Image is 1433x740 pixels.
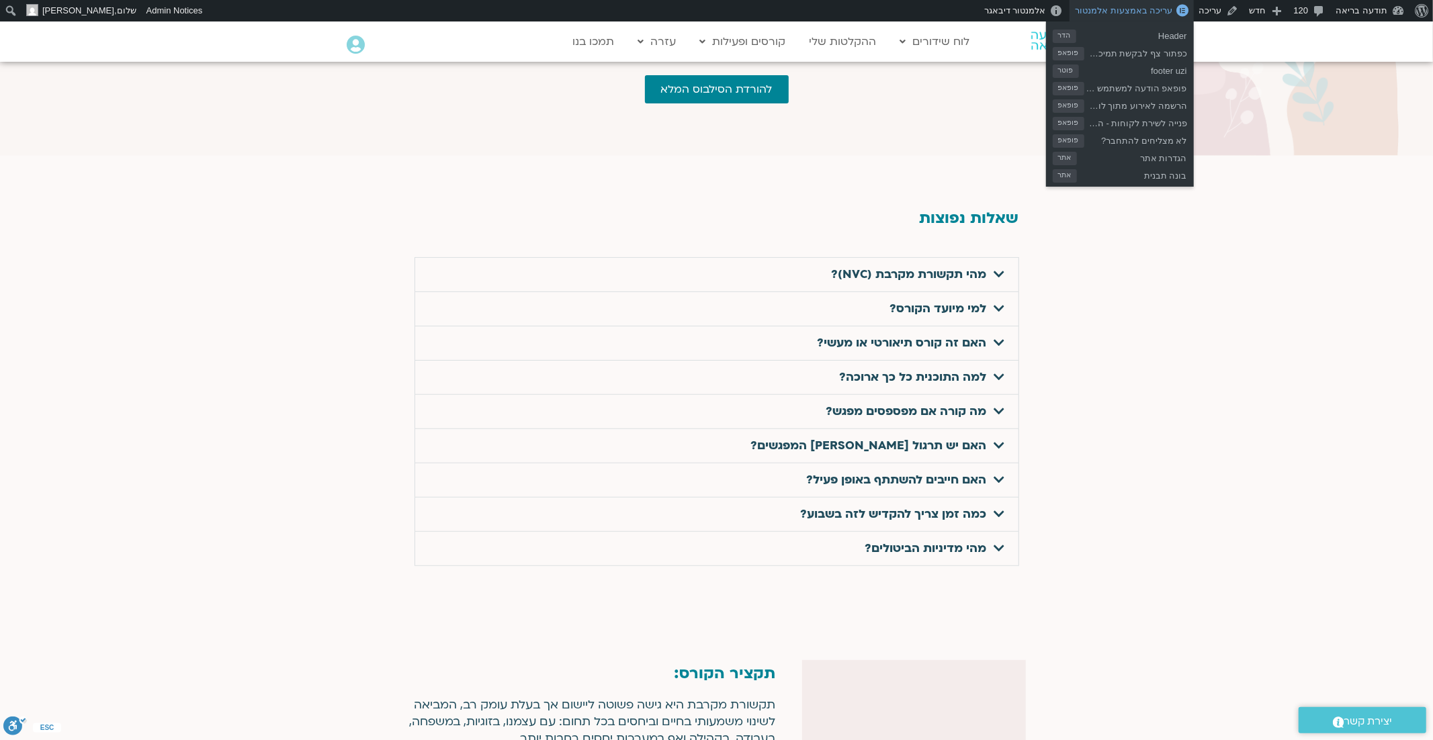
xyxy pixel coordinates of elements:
[1046,130,1194,148] a: לא מצליחים להתחבר?פופאפ
[1053,152,1077,165] span: אתר
[826,404,987,419] a: מה קורה אם מפספסים מפגש?
[1053,99,1084,113] span: פופאפ
[1031,32,1090,52] img: תודעה בריאה
[42,5,114,15] span: [PERSON_NAME]
[566,29,621,54] a: תמכו בנו
[1046,60,1194,78] a: footer uziפוטר
[803,29,883,54] a: ההקלטות שלי
[807,472,987,488] a: האם חייבים להשתתף באופן פעיל?
[1046,78,1194,95] a: פופאפ הודעה למשתמש לא רשוםפופאפ
[1077,148,1187,165] span: הגדרות אתר
[1077,165,1187,183] span: בונה תבנית
[415,498,1018,531] div: כמה זמן צריך להקדיש לזה בשבוע?
[890,301,987,316] a: למי מיועד הקורס?
[751,438,987,453] a: האם יש תרגול [PERSON_NAME] המפגשים?
[1053,134,1084,148] span: פופאפ
[1053,82,1084,95] span: פופאפ
[693,29,793,54] a: קורסים ופעילות
[1084,78,1187,95] span: פופאפ הודעה למשתמש לא רשום
[1046,165,1194,183] a: בונה תבניתאתר
[632,29,683,54] a: עזרה
[1075,5,1172,15] span: עריכה באמצעות אלמנטור
[1053,47,1084,60] span: פופאפ
[415,292,1018,326] div: למי מיועד הקורס?
[408,660,775,686] p: תקציר הקורס:
[865,541,987,556] a: מהי מדיניות הביטולים?
[1053,64,1079,78] span: פוטר
[1084,113,1187,130] span: פנייה לשירת לקוחות - ההודעה התקבלה
[818,335,987,351] a: האם זה קורס תיאורטי או מעשי?
[1053,30,1076,43] span: הדר
[801,506,987,522] a: כמה זמן צריך להקדיש לזה בשבוע?
[1079,60,1187,78] span: footer uzi
[415,326,1018,360] div: האם זה קורס תיאורטי או מעשי?
[1046,26,1194,43] a: Headerהדר
[415,429,1018,463] div: האם יש תרגול [PERSON_NAME] המפגשים?
[415,532,1018,565] div: מהי מדיניות הביטולים?
[1084,95,1187,113] span: הרשמה לאירוע מתוך לוח האירועים
[415,463,1018,497] div: האם חייבים להשתתף באופן פעיל?
[1084,43,1187,60] span: כפתור צף לבקשת תמיכה והרשמה התחברות יצירת קשר לכנס שהתחיל
[645,75,789,103] a: להורדת הסילבוס המלא
[415,210,1019,227] h2: שאלות נפוצות
[415,361,1018,394] div: למה התוכנית כל כך ארוכה?
[661,83,773,95] span: להורדת הסילבוס המלא
[415,395,1018,428] div: מה קורה אם מפספסים מפגש?
[415,258,1018,291] div: מהי תקשורת מקרבת (NVC)?
[1299,707,1426,733] a: יצירת קשר
[1046,95,1194,113] a: הרשמה לאירוע מתוך לוח האירועיםפופאפ
[1046,148,1194,165] a: הגדרות אתראתר
[1084,130,1187,148] span: לא מצליחים להתחבר?
[1046,43,1194,60] a: כפתור צף לבקשת תמיכה והרשמה התחברות יצירת קשר לכנס שהתחילפופאפ
[1053,169,1077,183] span: אתר
[1053,117,1084,130] span: פופאפ
[1344,712,1393,731] span: יצירת קשר
[832,267,987,282] a: מהי תקשורת מקרבת (NVC)?
[1076,26,1187,43] span: Header
[840,369,987,385] a: למה התוכנית כל כך ארוכה?
[1046,113,1194,130] a: פנייה לשירת לקוחות - ההודעה התקבלהפופאפ
[894,29,977,54] a: לוח שידורים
